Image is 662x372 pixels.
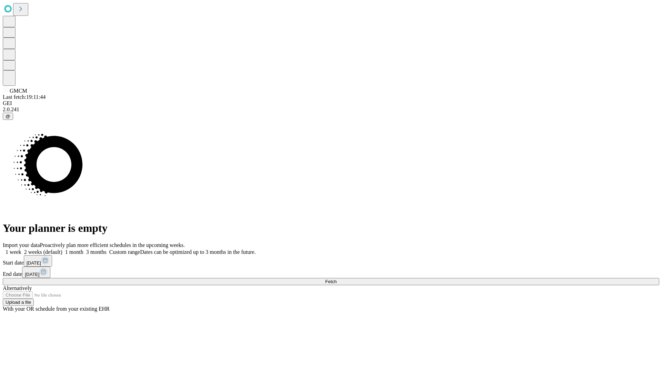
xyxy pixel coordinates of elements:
[3,278,659,285] button: Fetch
[22,267,50,278] button: [DATE]
[3,94,46,100] span: Last fetch: 19:11:44
[3,255,659,267] div: Start date
[10,88,27,94] span: GMCM
[140,249,255,255] span: Dates can be optimized up to 3 months in the future.
[3,267,659,278] div: End date
[6,114,10,119] span: @
[3,242,40,248] span: Import your data
[3,100,659,106] div: GEI
[25,272,39,277] span: [DATE]
[24,255,52,267] button: [DATE]
[65,249,83,255] span: 1 month
[3,306,110,312] span: With your OR schedule from your existing EHR
[3,285,32,291] span: Alternatively
[3,222,659,235] h1: Your planner is empty
[24,249,62,255] span: 2 weeks (default)
[6,249,21,255] span: 1 week
[3,113,13,120] button: @
[325,279,337,284] span: Fetch
[86,249,107,255] span: 3 months
[109,249,140,255] span: Custom range
[3,106,659,113] div: 2.0.241
[27,260,41,266] span: [DATE]
[3,299,34,306] button: Upload a file
[40,242,185,248] span: Proactively plan more efficient schedules in the upcoming weeks.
